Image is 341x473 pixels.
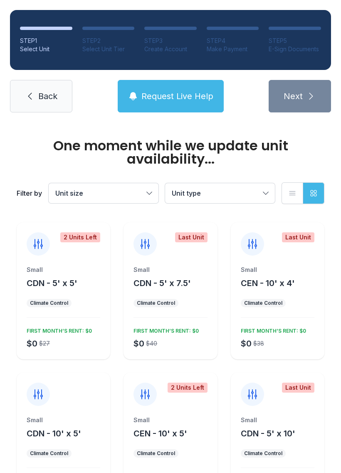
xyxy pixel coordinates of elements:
[282,383,314,393] div: Last Unit
[241,428,295,439] button: CDN - 5' x 10'
[146,339,157,348] div: $40
[237,324,306,334] div: FIRST MONTH’S RENT: $0
[30,300,68,306] div: Climate Control
[244,450,282,457] div: Climate Control
[244,300,282,306] div: Climate Control
[241,416,314,424] div: Small
[144,45,197,53] div: Create Account
[39,339,50,348] div: $27
[133,338,144,349] div: $0
[133,266,207,274] div: Small
[269,37,321,45] div: STEP 5
[55,189,83,197] span: Unit size
[27,428,81,438] span: CDN - 10' x 5'
[165,183,275,203] button: Unit type
[137,300,175,306] div: Climate Control
[253,339,264,348] div: $38
[82,45,135,53] div: Select Unit Tier
[241,266,314,274] div: Small
[241,428,295,438] span: CDN - 5' x 10'
[141,90,213,102] span: Request Live Help
[144,37,197,45] div: STEP 3
[207,45,259,53] div: Make Payment
[20,45,72,53] div: Select Unit
[241,277,295,289] button: CEN - 10' x 4'
[269,45,321,53] div: E-Sign Documents
[133,277,191,289] button: CDN - 5' x 7.5'
[207,37,259,45] div: STEP 4
[17,139,324,166] div: One moment while we update unit availability...
[27,266,100,274] div: Small
[23,324,92,334] div: FIRST MONTH’S RENT: $0
[133,428,187,438] span: CEN - 10' x 5'
[82,37,135,45] div: STEP 2
[130,324,199,334] div: FIRST MONTH’S RENT: $0
[27,428,81,439] button: CDN - 10' x 5'
[284,90,303,102] span: Next
[133,428,187,439] button: CEN - 10' x 5'
[38,90,57,102] span: Back
[282,232,314,242] div: Last Unit
[60,232,100,242] div: 2 Units Left
[20,37,72,45] div: STEP 1
[175,232,208,242] div: Last Unit
[137,450,175,457] div: Climate Control
[133,416,207,424] div: Small
[241,338,252,349] div: $0
[17,188,42,198] div: Filter by
[172,189,201,197] span: Unit type
[49,183,158,203] button: Unit size
[27,278,77,288] span: CDN - 5' x 5'
[133,278,191,288] span: CDN - 5' x 7.5'
[30,450,68,457] div: Climate Control
[168,383,208,393] div: 2 Units Left
[27,277,77,289] button: CDN - 5' x 5'
[27,416,100,424] div: Small
[241,278,295,288] span: CEN - 10' x 4'
[27,338,37,349] div: $0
